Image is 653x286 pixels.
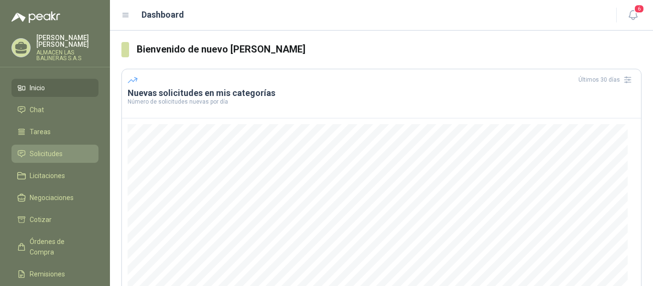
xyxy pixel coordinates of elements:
[30,236,89,257] span: Órdenes de Compra
[634,4,644,13] span: 6
[30,83,45,93] span: Inicio
[141,8,184,21] h1: Dashboard
[11,11,60,23] img: Logo peakr
[128,99,635,105] p: Número de solicitudes nuevas por día
[11,123,98,141] a: Tareas
[36,34,98,48] p: [PERSON_NAME] [PERSON_NAME]
[11,211,98,229] a: Cotizar
[11,233,98,261] a: Órdenes de Compra
[137,42,642,57] h3: Bienvenido de nuevo [PERSON_NAME]
[30,148,63,159] span: Solicitudes
[11,79,98,97] a: Inicio
[624,7,642,24] button: 6
[30,192,74,203] span: Negociaciones
[11,101,98,119] a: Chat
[30,127,51,137] span: Tareas
[128,87,635,99] h3: Nuevas solicitudes en mis categorías
[30,269,65,279] span: Remisiones
[11,189,98,207] a: Negociaciones
[11,265,98,283] a: Remisiones
[11,145,98,163] a: Solicitudes
[30,170,65,181] span: Licitaciones
[30,105,44,115] span: Chat
[36,50,98,61] p: ALMACEN LAS BALINERAS S.A.S
[11,167,98,185] a: Licitaciones
[30,214,52,225] span: Cotizar
[578,72,635,87] div: Últimos 30 días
